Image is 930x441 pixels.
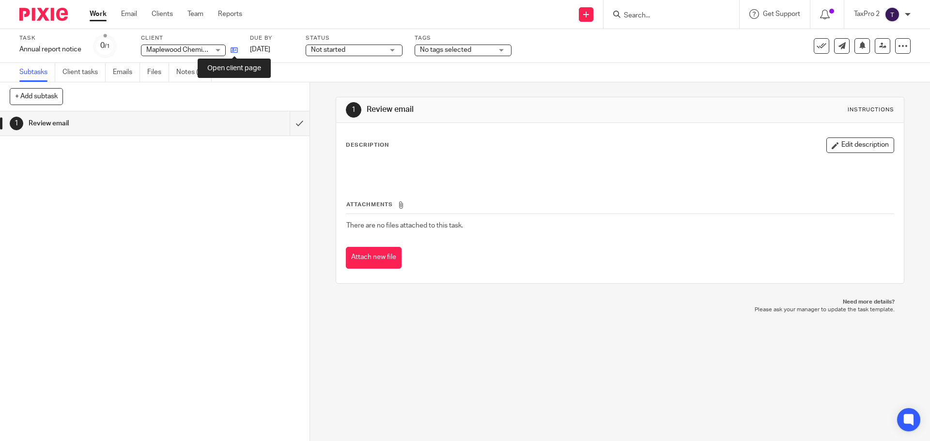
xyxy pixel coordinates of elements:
span: [DATE] [250,46,270,53]
button: + Add subtask [10,88,63,105]
span: Attachments [346,202,393,207]
div: 1 [346,102,361,118]
a: Subtasks [19,63,55,82]
a: Clients [152,9,173,19]
img: Pixie [19,8,68,21]
p: Need more details? [345,298,894,306]
label: Client [141,34,238,42]
span: No tags selected [420,46,471,53]
span: Get Support [763,11,800,17]
a: Reports [218,9,242,19]
input: Search [623,12,710,20]
label: Tags [415,34,511,42]
div: 0 [100,40,110,51]
a: Client tasks [62,63,106,82]
button: Edit description [826,137,894,153]
span: Maplewood Chemists LLC [146,46,225,53]
div: Annual report notice [19,45,81,54]
a: Team [187,9,203,19]
h1: Review email [367,105,641,115]
label: Status [306,34,403,42]
div: 1 [10,117,23,130]
h1: Review email [29,116,196,131]
span: Not started [311,46,345,53]
a: Work [90,9,107,19]
small: /1 [105,44,110,49]
div: Instructions [848,106,894,114]
label: Due by [250,34,294,42]
label: Task [19,34,81,42]
p: Please ask your manager to update the task template. [345,306,894,314]
a: Email [121,9,137,19]
p: TaxPro 2 [854,9,880,19]
p: Description [346,141,389,149]
a: Emails [113,63,140,82]
a: Files [147,63,169,82]
a: Audit logs [219,63,256,82]
a: Notes (0) [176,63,212,82]
button: Attach new file [346,247,402,269]
img: svg%3E [884,7,900,22]
span: There are no files attached to this task. [346,222,463,229]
